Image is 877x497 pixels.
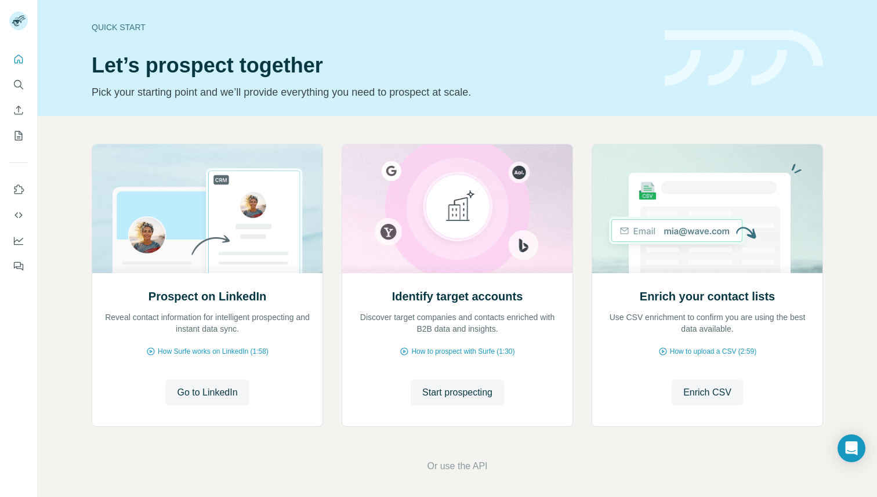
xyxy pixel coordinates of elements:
button: Dashboard [9,230,28,251]
span: How to upload a CSV (2:59) [670,346,756,357]
button: Enrich CSV [672,380,743,405]
button: Enrich CSV [9,100,28,121]
button: Quick start [9,49,28,70]
h2: Identify target accounts [392,288,523,304]
button: Go to LinkedIn [165,380,249,405]
p: Use CSV enrichment to confirm you are using the best data available. [604,311,811,335]
div: Open Intercom Messenger [838,434,865,462]
button: My lists [9,125,28,146]
img: Identify target accounts [342,144,573,273]
button: Feedback [9,256,28,277]
span: Start prospecting [422,386,492,400]
span: Enrich CSV [683,386,731,400]
img: Avatar [9,12,28,30]
button: Search [9,74,28,95]
button: Use Surfe on LinkedIn [9,179,28,200]
img: Prospect on LinkedIn [92,144,323,273]
h2: Prospect on LinkedIn [148,288,266,304]
h2: Enrich your contact lists [640,288,775,304]
h1: Let’s prospect together [92,54,651,77]
span: Go to LinkedIn [177,386,237,400]
span: How Surfe works on LinkedIn (1:58) [158,346,269,357]
img: Enrich your contact lists [592,144,823,273]
p: Pick your starting point and we’ll provide everything you need to prospect at scale. [92,84,651,100]
p: Discover target companies and contacts enriched with B2B data and insights. [354,311,561,335]
button: Use Surfe API [9,205,28,226]
button: Or use the API [427,459,487,473]
button: Start prospecting [411,380,504,405]
div: Quick start [92,21,651,33]
img: banner [665,30,823,86]
p: Reveal contact information for intelligent prospecting and instant data sync. [104,311,311,335]
span: How to prospect with Surfe (1:30) [411,346,514,357]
